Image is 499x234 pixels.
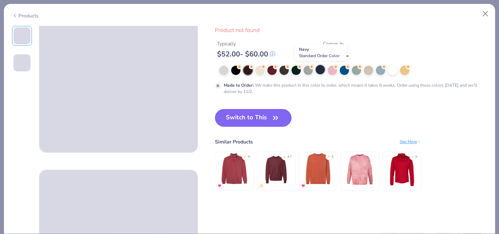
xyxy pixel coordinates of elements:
div: Navy [295,44,346,61]
div: 5 [248,154,250,159]
div: 5 [332,154,333,159]
div: 5 [415,154,417,159]
button: Close [479,7,492,21]
div: Products [12,12,39,20]
div: We make this product in this color to order, which means it takes 8 weeks. Order using these colo... [224,82,487,95]
img: Independent Trading Co. Heavyweight Pigment-Dyed Sweatshirt [301,153,335,186]
img: Adidas Lightweight Quarter-Zip Pullover [385,153,418,186]
img: MostFav.gif [301,184,305,188]
div: Comes In [323,40,349,48]
span: Product not found [215,26,260,34]
strong: Made to Order : [224,82,254,88]
div: ★ [411,154,414,157]
div: ★ [283,154,286,157]
img: Champion Adult Reverse Weave® Crew [259,153,293,186]
span: Standard Order Color [299,53,339,59]
div: See More [400,138,421,145]
img: newest.gif [259,184,264,188]
div: Similar Products [215,138,253,146]
img: Comfort Colors Adult Quarter-Zip Sweatshirt [217,153,251,186]
div: ★ [327,154,330,157]
img: Comfort Colors Adult Color Blast Crewneck Sweatshirt [343,153,377,186]
div: 4.7 [287,154,292,159]
img: MostFav.gif [217,184,222,188]
button: Switch to This [215,109,292,127]
div: Typically [217,40,275,48]
div: $ 52.00 - $ 60.00 [217,50,275,59]
div: ★ [244,154,246,157]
